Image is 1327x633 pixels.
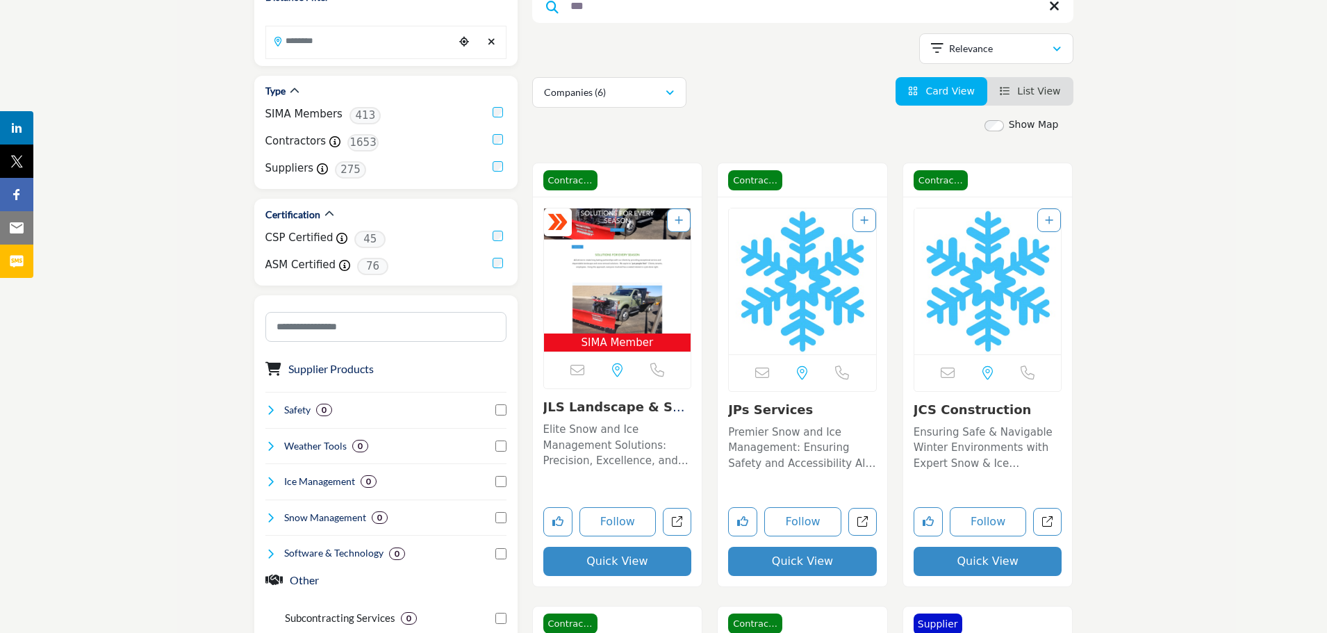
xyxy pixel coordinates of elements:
button: Supplier Products [288,361,374,377]
label: CSP Certified [265,230,333,246]
a: Open Listing in new tab [729,208,876,354]
span: Contractor [543,170,597,191]
label: Show Map [1009,117,1059,132]
h4: Software & Technology: Software & Technology encompasses the development, implementation, and use... [284,546,384,560]
p: Supplier [918,617,958,632]
input: Search Location [266,27,454,54]
a: Add To List [1045,215,1053,226]
b: 0 [358,441,363,451]
a: Open jls-landscape-sprinkler-inc in new tab [663,508,691,536]
span: SIMA Member [547,335,689,351]
button: Like listing [728,507,757,536]
a: Open Listing in new tab [914,208,1062,354]
span: List View [1017,85,1060,97]
label: Contractors [265,133,327,149]
button: Quick View [543,547,692,576]
a: Add To List [860,215,868,226]
p: Elite Snow and Ice Management Solutions: Precision, Excellence, and Sustainability Founded in [DA... [543,422,692,469]
div: 0 Results For Safety [316,404,332,416]
span: 76 [357,258,388,275]
a: Elite Snow and Ice Management Solutions: Precision, Excellence, and Sustainability Founded in [DA... [543,418,692,469]
b: 0 [395,549,399,559]
input: Select Subcontracting Services checkbox [495,613,506,624]
b: 0 [322,405,327,415]
h4: Weather Tools: Weather Tools refer to instruments, software, and technologies used to monitor, pr... [284,439,347,453]
input: Select Snow Management checkbox [495,512,506,523]
img: ASM Certified Badge Icon [547,212,568,233]
p: Companies (6) [544,85,606,99]
a: Open jcs-construction in new tab [1033,508,1062,536]
h3: JCS Construction [914,402,1062,418]
span: Contractor [728,170,782,191]
p: Subcontracting Services: Subcontracting Services [285,610,395,626]
li: List View [987,77,1073,106]
button: Like listing [914,507,943,536]
span: 1653 [347,134,379,151]
a: View Card [908,85,975,97]
a: Ensuring Safe & Navigable Winter Environments with Expert Snow & Ice Management Operating promine... [914,421,1062,472]
b: 0 [406,614,411,623]
p: Premier Snow and Ice Management: Ensuring Safety and Accessibility All Winter Long With a steadfa... [728,425,877,472]
input: CSP Certified checkbox [493,231,503,241]
span: Card View [925,85,974,97]
input: Select Ice Management checkbox [495,476,506,487]
button: Companies (6) [532,77,686,108]
div: Choose your current location [454,27,475,57]
a: JPs Services [728,402,813,417]
div: 0 Results For Software & Technology [389,548,405,560]
div: 0 Results For Weather Tools [352,440,368,452]
a: View List [1000,85,1061,97]
b: 0 [366,477,371,486]
input: Contractors checkbox [493,134,503,145]
img: JLS Landscape & Sprinkler, Inc. [544,208,691,334]
a: Premier Snow and Ice Management: Ensuring Safety and Accessibility All Winter Long With a steadfa... [728,421,877,472]
b: 0 [377,513,382,523]
label: Suppliers [265,161,314,176]
button: Like listing [543,507,572,536]
div: 0 Results For Snow Management [372,511,388,524]
h4: Ice Management: Ice management involves the control, removal, and prevention of ice accumulation ... [284,475,355,488]
button: Follow [764,507,841,536]
span: 275 [335,161,366,179]
div: 0 Results For Ice Management [361,475,377,488]
a: JCS Construction [914,402,1032,417]
button: Other [290,572,319,589]
img: JCS Construction [914,208,1062,354]
input: Select Weather Tools checkbox [495,441,506,452]
a: Open Listing in new tab [544,208,691,352]
p: Ensuring Safe & Navigable Winter Environments with Expert Snow & Ice Management Operating promine... [914,425,1062,472]
span: 413 [349,107,381,124]
a: Open jps-services in new tab [848,508,877,536]
input: ASM Certified checkbox [493,258,503,268]
button: Follow [950,507,1027,536]
label: ASM Certified [265,257,336,273]
span: Contractor [914,170,968,191]
input: Select Software & Technology checkbox [495,548,506,559]
span: 45 [354,231,386,248]
input: Search Category [265,312,506,342]
label: SIMA Members [265,106,343,122]
button: Relevance [919,33,1073,64]
h2: Certification [265,208,320,222]
img: JPs Services [729,208,876,354]
button: Quick View [728,547,877,576]
h3: JPs Services [728,402,877,418]
li: Card View [896,77,987,106]
input: SIMA Members checkbox [493,107,503,117]
h2: Type [265,84,286,98]
button: Follow [579,507,657,536]
input: Select Safety checkbox [495,404,506,416]
button: Quick View [914,547,1062,576]
h4: Snow Management: Snow management involves the removal, relocation, and mitigation of snow accumul... [284,511,366,525]
div: Clear search location [481,27,502,57]
div: 0 Results For Subcontracting Services [401,612,417,625]
a: Add To List [675,215,683,226]
a: JLS Landscape & Spri... [543,400,688,429]
p: Relevance [949,42,993,56]
input: Suppliers checkbox [493,161,503,172]
h3: JLS Landscape & Sprinkler, Inc. [543,400,692,415]
h4: Safety: Safety refers to the measures, practices, and protocols implemented to protect individual... [284,403,311,417]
